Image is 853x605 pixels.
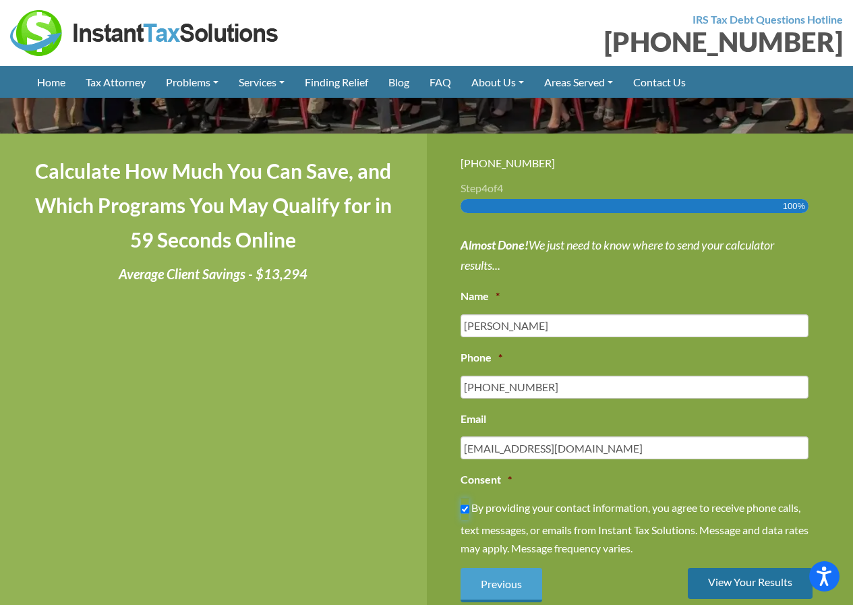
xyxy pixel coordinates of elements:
[481,181,488,194] span: 4
[461,314,809,337] input: Your Name *
[461,568,542,602] input: Previous
[461,351,502,365] label: Phone
[693,13,843,26] strong: IRS Tax Debt Questions Hotline
[27,66,76,98] a: Home
[156,66,229,98] a: Problems
[623,66,696,98] a: Contact Us
[461,66,534,98] a: About Us
[119,266,307,282] i: Average Client Savings - $13,294
[10,10,280,56] img: Instant Tax Solutions Logo
[783,199,805,213] span: 100%
[461,237,774,273] i: We just need to know where to send your calculator results...
[229,66,295,98] a: Services
[461,473,512,487] label: Consent
[461,183,820,194] h3: Step of
[461,154,820,172] div: [PHONE_NUMBER]
[461,436,809,459] input: Your Email Address
[419,66,461,98] a: FAQ
[378,66,419,98] a: Blog
[461,376,809,399] input: Your Phone Number *
[76,66,156,98] a: Tax Attorney
[461,237,529,252] strong: Almost Done!
[10,25,280,38] a: Instant Tax Solutions Logo
[534,66,623,98] a: Areas Served
[688,568,813,600] input: View Your Results
[461,412,486,426] label: Email
[461,289,500,304] label: Name
[34,154,393,257] h4: Calculate How Much You Can Save, and Which Programs You May Qualify for in 59 Seconds Online
[497,181,503,194] span: 4
[295,66,378,98] a: Finding Relief
[437,28,844,55] div: [PHONE_NUMBER]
